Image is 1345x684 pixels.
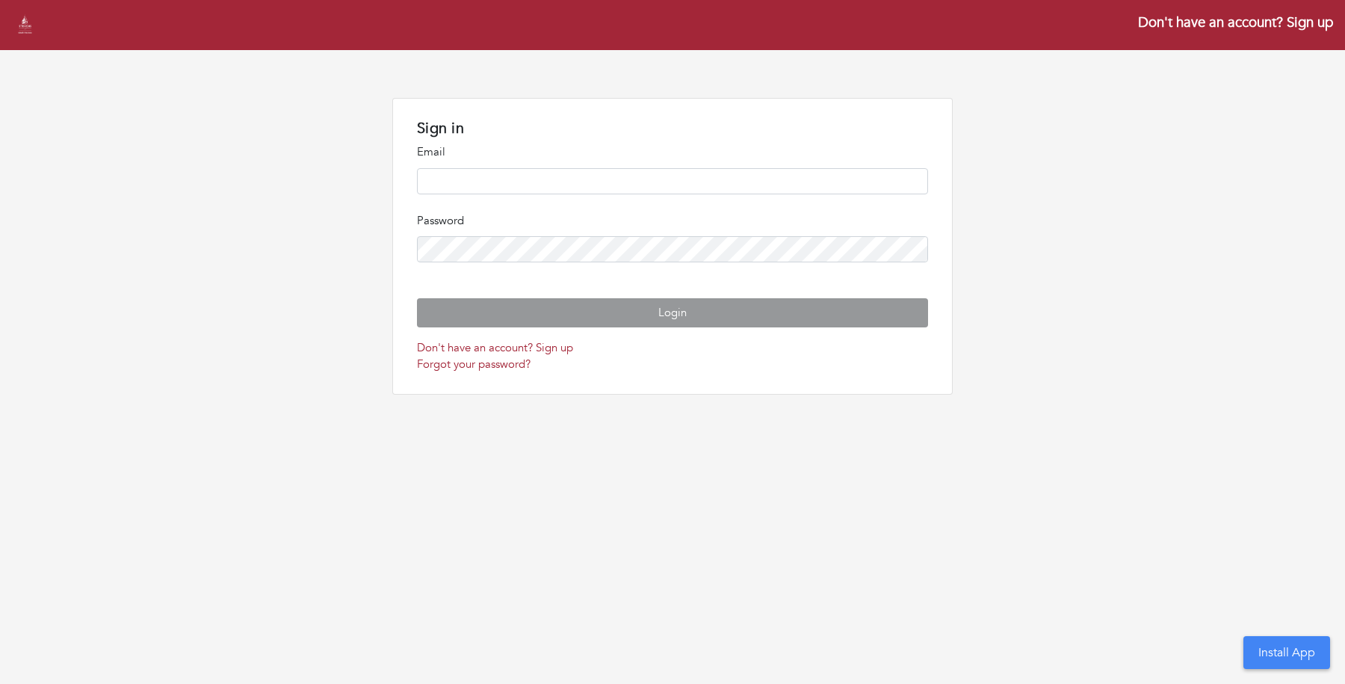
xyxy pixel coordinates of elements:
p: Email [417,144,928,161]
img: stevens_logo.png [12,12,38,38]
button: Install App [1243,636,1330,669]
a: Forgot your password? [417,357,531,372]
p: Password [417,212,928,229]
a: Don't have an account? Sign up [1138,13,1333,32]
button: Login [417,298,928,327]
h1: Sign in [417,120,928,138]
a: Don't have an account? Sign up [417,340,573,355]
